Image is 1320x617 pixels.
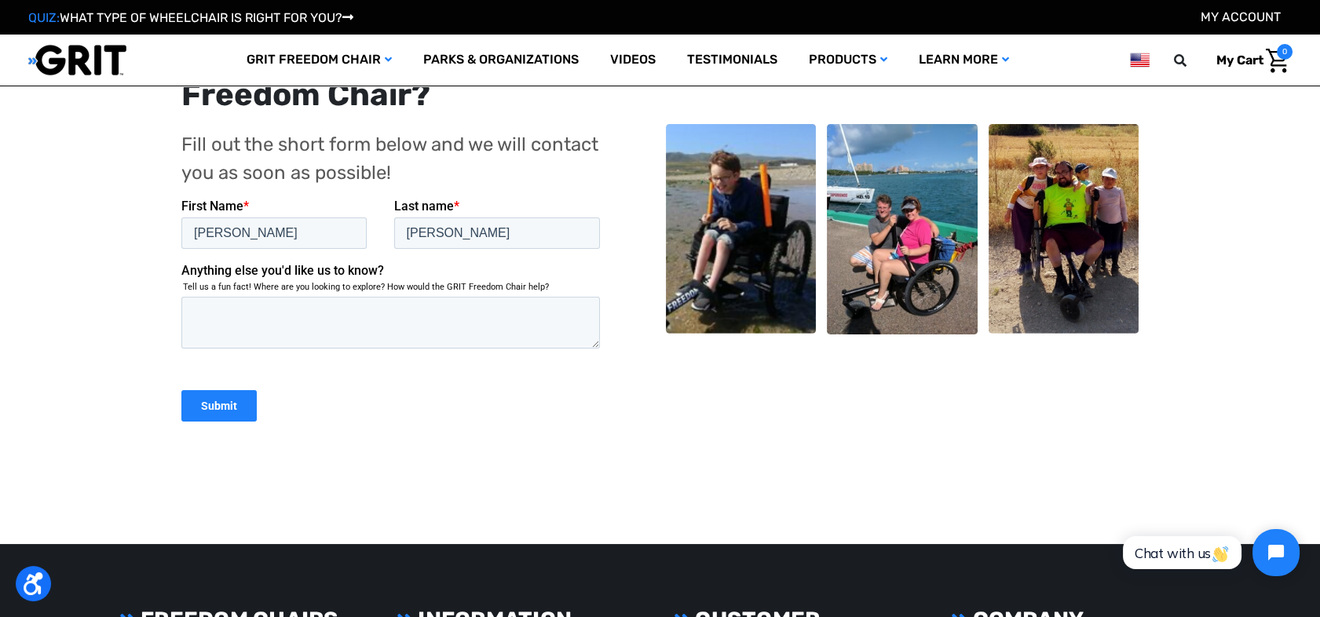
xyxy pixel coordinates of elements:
span: QUIZ: [28,10,60,25]
a: Videos [594,35,671,86]
img: Cart [1266,49,1289,73]
img: GRIT All-Terrain Wheelchair and Mobility Equipment [28,44,126,76]
a: Account [1201,9,1281,24]
a: Learn More [903,35,1025,86]
a: Parks & Organizations [408,35,594,86]
input: Search [1181,44,1205,77]
a: GRIT Freedom Chair [231,35,408,86]
p: Fill out the short form below and we will contact you as soon as possible! [181,130,606,187]
a: Cart with 0 items [1205,44,1293,77]
a: QUIZ:WHAT TYPE OF WHEELCHAIR IS RIGHT FOR YOU? [28,10,353,25]
a: Testimonials [671,35,793,86]
span: 0 [1277,44,1293,60]
img: us.png [1130,50,1149,70]
a: Products [793,35,903,86]
iframe: Form 1 [181,199,606,435]
iframe: Tidio Chat [1106,516,1313,590]
span: My Cart [1216,53,1263,68]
